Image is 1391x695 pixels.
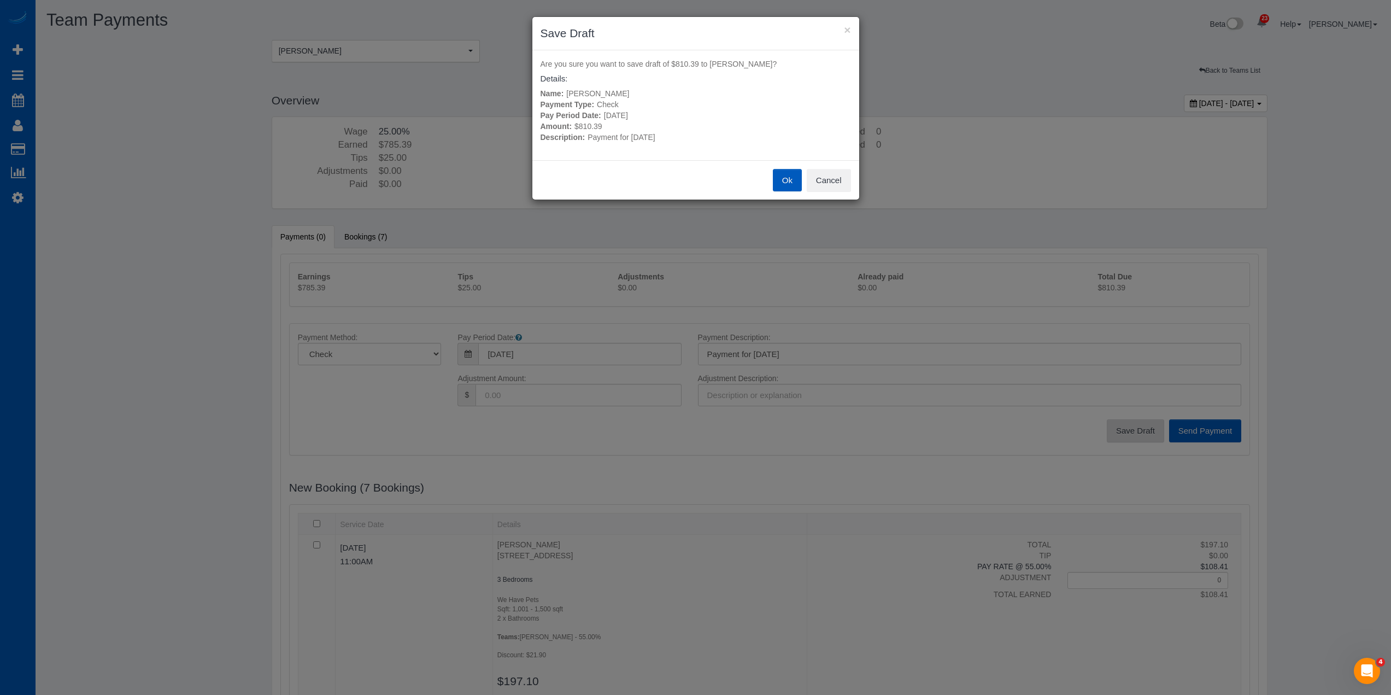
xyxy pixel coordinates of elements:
[541,60,777,68] span: Are you sure you want to save draft of $810.39 to [PERSON_NAME]?
[541,88,851,99] dd: [PERSON_NAME]
[541,99,851,110] dd: Check
[541,110,851,121] dd: [DATE]
[541,110,604,121] dt: Pay Period Date:
[541,132,588,143] dt: Description:
[532,17,859,200] sui-modal: Save Draft
[541,132,851,143] dd: Payment for [DATE]
[1354,658,1380,684] iframe: Intercom live chat
[773,169,802,192] button: Ok
[541,99,597,110] dt: Payment Type:
[541,25,851,42] h3: Save Draft
[844,24,850,36] button: ×
[541,121,575,132] dt: Amount:
[1376,658,1385,667] span: 4
[541,121,851,132] dd: $810.39
[541,74,851,84] h4: Details:
[807,169,851,192] button: Cancel
[541,88,567,99] dt: Name:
